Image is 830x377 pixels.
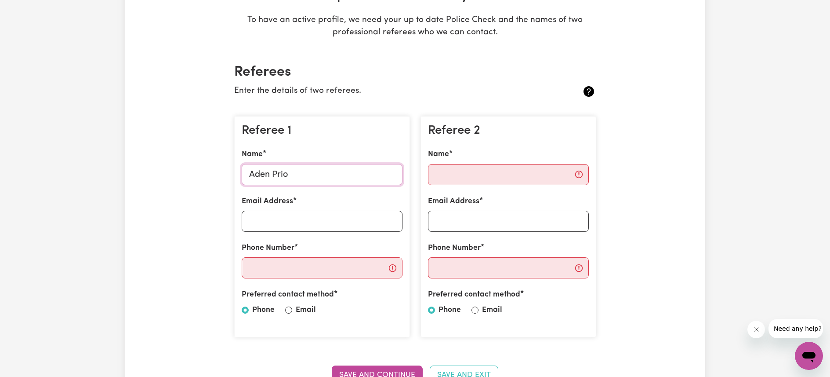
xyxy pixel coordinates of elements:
[428,196,479,207] label: Email Address
[439,304,461,316] label: Phone
[242,242,294,254] label: Phone Number
[747,321,765,338] iframe: Close message
[768,319,823,338] iframe: Message from company
[428,149,449,160] label: Name
[227,14,603,40] p: To have an active profile, we need your up to date Police Check and the names of two professional...
[234,64,596,81] h2: Referees
[296,304,316,316] label: Email
[242,196,293,207] label: Email Address
[428,124,589,139] h3: Referee 2
[242,149,263,160] label: Name
[428,242,481,254] label: Phone Number
[795,342,823,370] iframe: Button to launch messaging window
[428,289,520,300] label: Preferred contact method
[252,304,275,316] label: Phone
[242,124,402,139] h3: Referee 1
[242,289,334,300] label: Preferred contact method
[482,304,502,316] label: Email
[234,85,536,98] p: Enter the details of two referees.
